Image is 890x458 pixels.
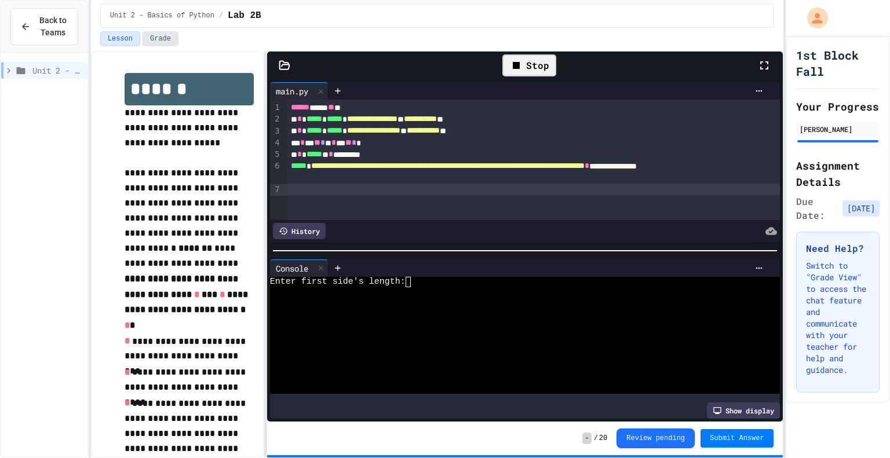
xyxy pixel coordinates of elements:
span: Unit 2 - Basics of Python [110,11,214,20]
span: / [594,434,598,443]
p: Switch to "Grade View" to access the chat feature and communicate with your teacher for help and ... [806,260,870,376]
div: main.py [270,85,314,97]
div: 3 [270,126,282,137]
div: main.py [270,82,329,100]
button: Grade [143,31,178,46]
div: 5 [270,149,282,160]
div: [PERSON_NAME] [800,124,876,134]
span: - [582,433,591,444]
h3: Need Help? [806,241,870,255]
button: Review pending [617,428,695,448]
h2: Assignment Details [796,157,880,190]
div: Show display [707,402,780,419]
div: 4 [270,137,282,149]
button: Submit Answer [701,429,774,448]
div: Console [270,259,329,277]
span: [DATE] [842,200,880,217]
span: Enter first side's length: [270,277,406,287]
div: 2 [270,113,282,125]
span: / [219,11,223,20]
div: History [273,223,326,239]
span: Back to Teams [38,14,68,39]
span: Submit Answer [710,434,764,443]
button: Back to Teams [10,8,78,45]
div: 6 [270,160,282,184]
span: Due Date: [796,195,838,222]
h1: 1st Block Fall [796,47,880,79]
span: Unit 2 - Basics of Python [32,64,83,76]
div: Stop [502,54,556,76]
div: 7 [270,184,282,196]
div: 1 [270,102,282,113]
div: Console [270,262,314,274]
button: Lesson [100,31,140,46]
div: My Account [795,5,831,31]
span: Lab 2B [228,9,261,23]
span: 20 [599,434,607,443]
h2: Your Progress [796,98,880,115]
